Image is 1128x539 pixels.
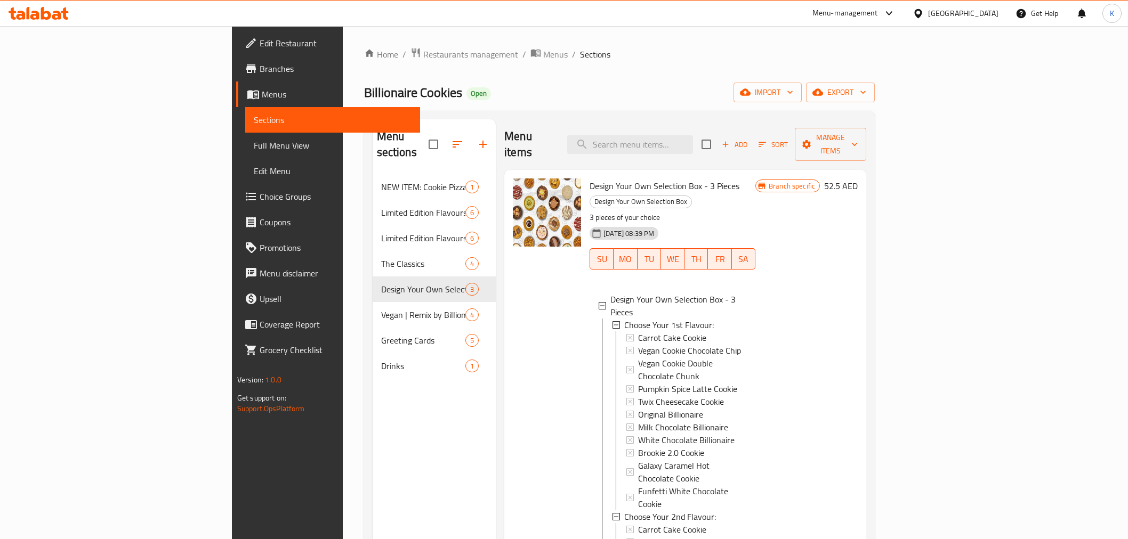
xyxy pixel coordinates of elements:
div: Design Your Own Selection Box [381,283,466,296]
div: Design Your Own Selection Box3 [373,276,496,302]
span: SA [736,251,751,267]
button: FR [708,248,731,269]
div: Menu-management [812,7,878,20]
span: SU [594,251,609,267]
span: Menus [543,48,568,61]
a: Menus [530,47,568,61]
button: Add [718,136,752,153]
div: NEW ITEM: Cookie Pizza1 [373,174,496,200]
span: 4 [466,310,478,320]
nav: Menu sections [373,170,496,383]
div: The Classics4 [373,251,496,276]
button: TU [638,248,661,269]
button: import [734,83,802,102]
span: 6 [466,233,478,243]
div: items [465,334,479,347]
button: export [806,83,875,102]
span: Design Your Own Selection Box - 3 Pieces [590,178,739,194]
div: Drinks1 [373,353,496,379]
nav: breadcrumb [364,47,875,61]
span: Funfetti White Chocolate Cookie [638,485,747,510]
div: Limited Edition Flavours6 [373,225,496,251]
a: Promotions [236,235,420,260]
div: The Classics [381,257,466,270]
span: Menus [262,88,412,101]
a: Menu disclaimer [236,260,420,286]
span: WE [665,251,680,267]
span: export [815,86,866,99]
span: Add item [718,136,752,153]
span: Branch specific [764,181,819,191]
span: Coverage Report [260,318,412,331]
span: 1 [466,361,478,371]
span: Carrot Cake Cookie [638,523,706,536]
span: TU [642,251,657,267]
span: 1.0.0 [265,373,281,387]
span: 1 [466,182,478,192]
span: Sections [580,48,610,61]
div: items [465,257,479,270]
a: Edit Menu [245,158,420,184]
span: Get support on: [237,391,286,405]
span: Pumpkin Spice Latte Cookie [638,382,737,395]
span: Edit Menu [254,165,412,177]
div: Design Your Own Selection Box [590,195,692,208]
span: Vegan | Remix by Billionaire Cookies [381,308,466,321]
span: Greeting Cards [381,334,466,347]
div: items [465,283,479,296]
a: Sections [245,107,420,133]
span: Sort items [752,136,795,153]
span: [DATE] 08:39 PM [599,228,658,239]
button: TH [684,248,708,269]
a: Full Menu View [245,133,420,158]
span: Vegan Cookie Double Chocolate Chunk [638,357,747,382]
span: Vegan Cookie Chocolate Chip [638,344,741,357]
span: Select all sections [422,133,445,156]
div: Limited Edition Flavours [381,232,466,244]
span: Open [466,89,491,98]
div: items [465,360,479,372]
span: Promotions [260,241,412,254]
span: Restaurants management [423,48,518,61]
button: Manage items [795,128,866,161]
li: / [522,48,526,61]
a: Edit Restaurant [236,30,420,56]
button: SU [590,248,614,269]
span: Billionaire Cookies [364,80,462,104]
div: Vegan | Remix by Billionaire Cookies4 [373,302,496,328]
span: 4 [466,259,478,269]
div: items [465,232,479,244]
div: Drinks [381,360,466,372]
button: Add section [470,132,496,157]
span: Grocery Checklist [260,344,412,356]
button: SA [732,248,755,269]
li: / [572,48,576,61]
span: Version: [237,373,263,387]
div: Limited Edition Flavours6 [373,200,496,225]
div: items [465,206,479,219]
span: MO [618,251,633,267]
span: Coupons [260,216,412,228]
img: Design Your Own Selection Box - 3 Pieces [513,178,581,247]
span: Design Your Own Selection Box [590,195,691,208]
span: Choose Your 1st Flavour: [624,318,714,331]
button: MO [614,248,637,269]
a: Choice Groups [236,184,420,209]
div: Open [466,87,491,100]
a: Support.OpsPlatform [237,402,305,415]
span: 3 [466,284,478,295]
span: Design Your Own Selection Box - 3 Pieces [610,293,747,318]
a: Coverage Report [236,312,420,337]
div: Limited Edition Flavours [381,206,466,219]
span: TH [689,251,704,267]
span: Sort [759,138,788,151]
div: Greeting Cards5 [373,328,496,353]
span: Upsell [260,292,412,305]
span: Sort sections [445,132,470,157]
p: 3 pieces of your choice [590,211,755,224]
h2: Menu items [504,128,554,160]
span: Menu disclaimer [260,267,412,280]
span: Sections [254,113,412,126]
span: Choose Your 2nd Flavour: [624,510,716,523]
